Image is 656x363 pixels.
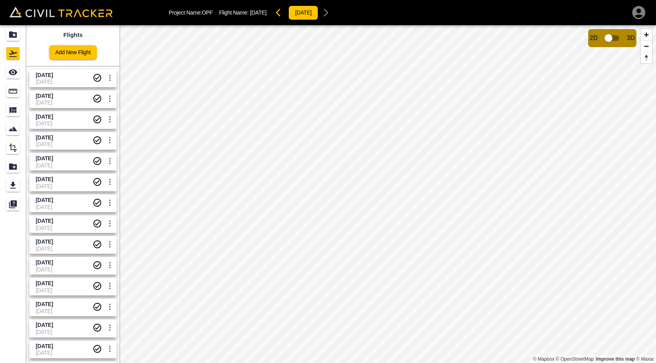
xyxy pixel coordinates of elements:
[636,356,654,362] a: Maxar
[250,9,266,16] span: [DATE]
[219,9,266,16] p: Flight Name:
[120,25,656,363] canvas: Map
[596,356,635,362] a: Map feedback
[641,40,652,52] button: Zoom out
[641,29,652,40] button: Zoom in
[533,356,554,362] a: Mapbox
[590,35,598,42] span: 2D
[169,9,213,16] p: Project Name: OPF
[9,7,113,17] img: Civil Tracker
[641,52,652,63] button: Reset bearing to north
[556,356,594,362] a: OpenStreetMap
[288,5,318,20] button: [DATE]
[627,35,635,42] span: 3D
